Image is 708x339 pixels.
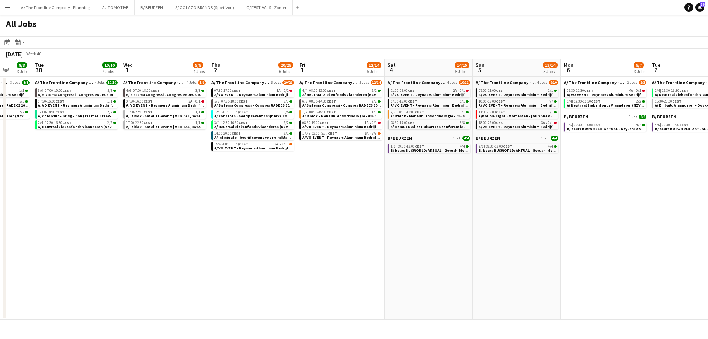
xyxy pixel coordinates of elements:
[135,0,169,15] button: B/ BEURZEN
[169,0,240,15] button: S/ GOLAZO BRANDS (Sportizon)
[240,0,293,15] button: G/ FESTIVALS - Zomer
[15,0,96,15] button: A/ The Frontline Company - Planning
[96,0,135,15] button: AUTOMOTIVE
[6,50,23,58] div: [DATE]
[700,2,705,7] span: 16
[695,3,704,12] a: 16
